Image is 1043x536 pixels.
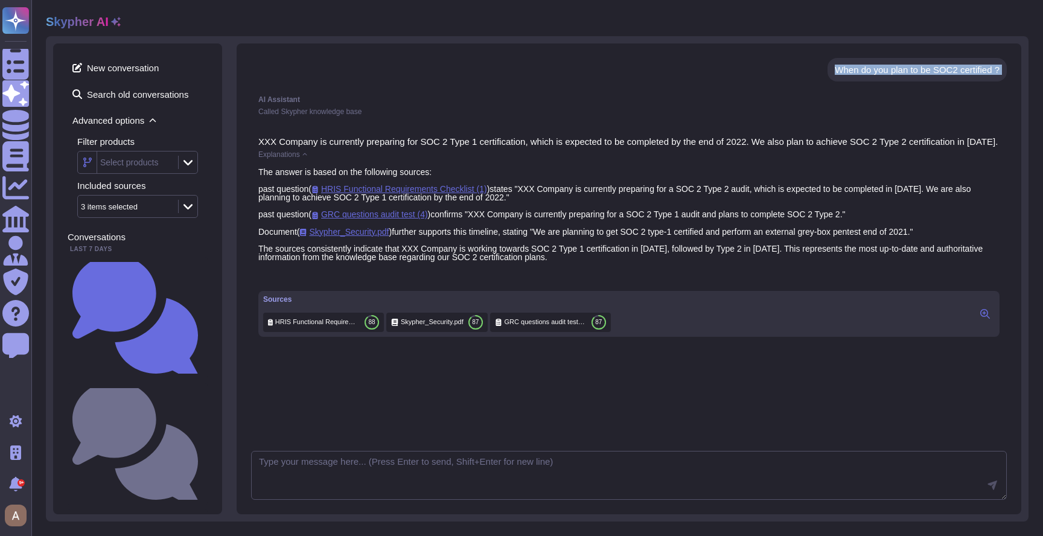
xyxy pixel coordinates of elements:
div: Last 7 days [68,246,208,252]
div: 9+ [18,479,25,487]
button: Dislike this response [282,271,292,281]
span: GRC questions audit test (4) [505,317,587,327]
button: user [2,502,35,529]
span: Explanations [258,151,300,158]
span: ( ) [308,209,430,219]
div: Click to preview/edit this source [263,313,384,332]
button: Copy this response [258,271,268,281]
span: 88 [368,319,375,325]
div: The answer is based on the following sources: past question states "XXX Company is currently prep... [258,168,1000,261]
span: Advanced options [68,111,208,130]
div: Click to preview/edit this source [490,313,611,332]
span: ( ) [308,184,490,194]
div: AI Assistant [258,96,1000,103]
div: Select products [100,158,159,167]
button: Click to view sources in the right panel [975,307,995,321]
span: Called Skypher knowledge base [258,107,362,116]
button: Like this response [270,271,280,281]
span: New conversation [68,58,208,77]
span: Click to preview this source [299,227,389,237]
div: Sources [263,296,611,303]
div: 3 items selected [81,203,138,211]
p: XXX Company is currently preparing for SOC 2 Type 1 certification, which is expected to be comple... [258,137,1000,146]
span: 87 [472,319,479,325]
div: Included sources [77,181,208,190]
span: Skypher_Security.pdf [401,317,464,327]
div: Click to preview/edit this source [386,313,488,332]
span: HRIS Functional Requirements Checklist (1) [275,317,360,327]
span: Click to preview this source [311,209,428,219]
span: 87 [595,319,602,325]
div: When do you plan to be SOC2 certified ? [835,65,1000,74]
img: user [5,505,27,526]
span: Search old conversations [68,85,208,104]
div: Filter products [77,137,208,146]
div: Conversations [68,232,208,241]
span: ( ) [297,227,392,237]
h2: Skypher AI [46,14,109,29]
span: Click to preview this source [311,184,487,194]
